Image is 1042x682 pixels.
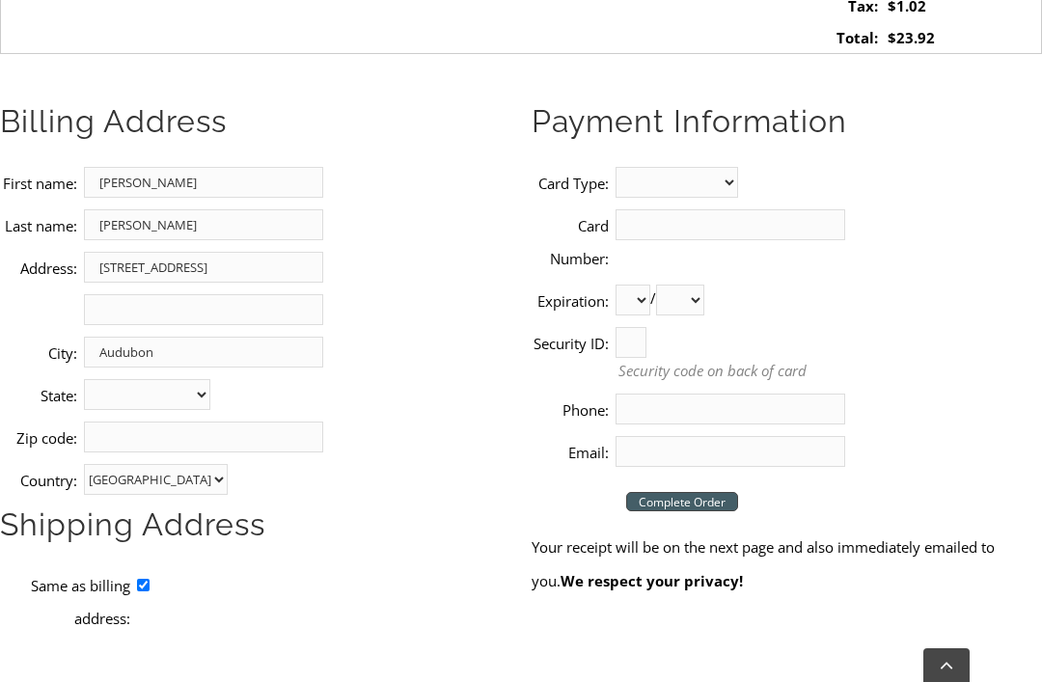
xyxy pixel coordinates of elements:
[532,279,1042,321] li: /
[532,436,609,469] label: Email:
[618,360,1042,382] p: Security code on back of card
[532,531,1042,596] p: Your receipt will be on the next page and also immediately emailed to you.
[532,285,609,317] label: Expiration:
[883,22,1042,54] td: $23.92
[561,571,743,590] strong: We respect your privacy!
[532,101,1042,142] h2: Payment Information
[532,327,609,360] label: Security ID:
[723,22,883,54] td: Total:
[532,167,609,200] label: Card Type:
[532,394,609,426] label: Phone:
[84,379,210,410] select: State billing address
[84,464,228,495] select: country
[626,492,738,511] input: Complete Order
[532,209,609,275] label: Card Number:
